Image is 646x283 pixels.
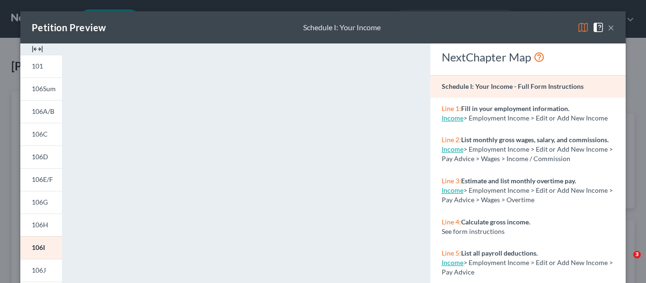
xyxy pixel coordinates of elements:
[32,130,48,138] span: 106C
[32,43,43,55] img: expand-e0f6d898513216a626fdd78e52531dac95497ffd26381d4c15ee2fc46db09dca.svg
[442,177,461,185] span: Line 3:
[32,243,45,251] span: 106I
[442,258,463,266] a: Income
[32,198,48,206] span: 106G
[442,50,614,65] div: NextChapter Map
[32,266,46,274] span: 106J
[442,104,461,112] span: Line 1:
[20,55,62,77] a: 101
[442,258,613,276] span: > Employment Income > Edit or Add New Income > Pay Advice
[608,22,614,33] button: ×
[442,186,463,194] a: Income
[20,123,62,146] a: 106C
[20,236,62,259] a: 106I
[442,186,613,204] span: > Employment Income > Edit or Add New Income > Pay Advice > Wages > Overtime
[20,168,62,191] a: 106E/F
[32,221,48,229] span: 106H
[461,249,538,257] strong: List all payroll deductions.
[461,136,609,144] strong: List monthly gross wages, salary, and commissions.
[20,214,62,236] a: 106H
[20,259,62,282] a: 106J
[442,114,463,122] a: Income
[577,22,589,33] img: map-eea8200ae884c6f1103ae1953ef3d486a96c86aabb227e865a55264e3737af1f.svg
[303,22,381,33] div: Schedule I: Your Income
[20,100,62,123] a: 106A/B
[633,251,641,258] span: 3
[20,77,62,100] a: 106Sum
[442,218,461,226] span: Line 4:
[20,146,62,168] a: 106D
[442,145,613,163] span: > Employment Income > Edit or Add New Income > Pay Advice > Wages > Income / Commission
[20,191,62,214] a: 106G
[32,85,56,93] span: 106Sum
[461,104,569,112] strong: Fill in your employment information.
[614,251,637,274] iframe: Intercom live chat
[442,82,584,90] strong: Schedule I: Your Income - Full Form Instructions
[593,22,604,33] img: help-close-5ba153eb36485ed6c1ea00a893f15db1cb9b99d6cae46e1a8edb6c62d00a1a76.svg
[32,107,54,115] span: 106A/B
[463,114,608,122] span: > Employment Income > Edit or Add New Income
[32,62,43,70] span: 101
[442,136,461,144] span: Line 2:
[461,177,576,185] strong: Estimate and list monthly overtime pay.
[32,153,48,161] span: 106D
[442,227,505,235] span: See form instructions
[32,175,53,183] span: 106E/F
[442,145,463,153] a: Income
[461,218,530,226] strong: Calculate gross income.
[442,249,461,257] span: Line 5:
[32,21,106,34] div: Petition Preview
